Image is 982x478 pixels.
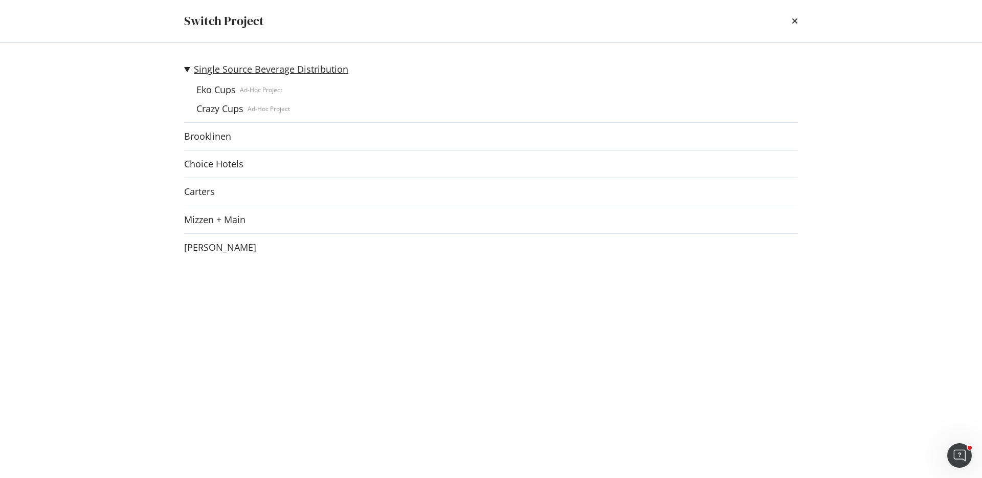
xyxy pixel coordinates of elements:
[248,104,290,113] div: Ad-Hoc Project
[194,64,348,75] a: Single Source Beverage Distribution
[184,186,215,197] a: Carters
[184,131,231,142] a: Brooklinen
[192,103,248,114] a: Crazy Cups
[184,159,243,169] a: Choice Hotels
[192,84,240,95] a: Eko Cups
[240,85,282,94] div: Ad-Hoc Project
[184,242,256,253] a: [PERSON_NAME]
[792,12,798,30] div: times
[184,63,348,76] summary: Single Source Beverage Distribution
[184,214,245,225] a: Mizzen + Main
[947,443,972,468] iframe: Intercom live chat
[184,12,264,30] div: Switch Project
